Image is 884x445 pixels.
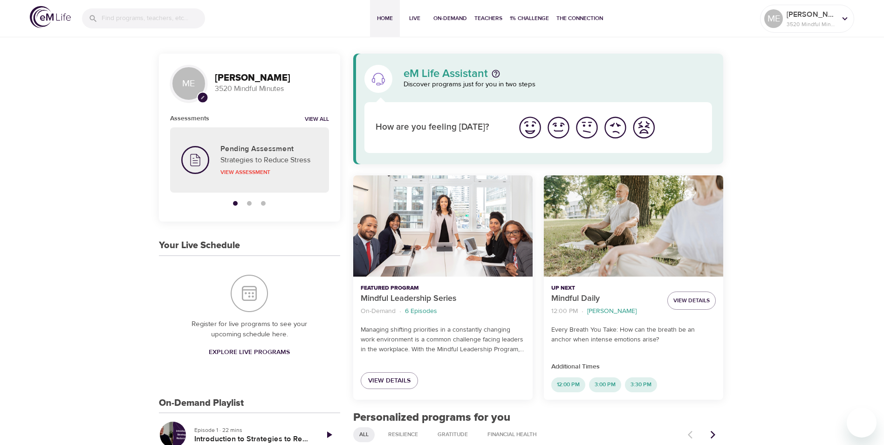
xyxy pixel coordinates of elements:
p: Mindful Leadership Series [361,292,525,305]
span: 12:00 PM [551,381,585,389]
div: 3:00 PM [589,377,621,392]
span: 1% Challenge [510,14,549,23]
a: View Details [361,372,418,389]
p: Discover programs just for you in two steps [404,79,713,90]
div: 12:00 PM [551,377,585,392]
button: I'm feeling good [544,113,573,142]
span: Resilience [383,431,424,438]
p: Mindful Daily [551,292,660,305]
span: All [354,431,374,438]
p: [PERSON_NAME] [587,306,637,316]
button: View Details [667,292,716,310]
h3: Your Live Schedule [159,240,240,251]
div: Gratitude [432,427,474,442]
p: 12:00 PM [551,306,578,316]
p: 3520 Mindful Minutes [787,20,836,28]
li: · [399,305,401,318]
img: bad [603,115,628,140]
img: worst [631,115,657,140]
p: Up Next [551,284,660,292]
li: · [582,305,583,318]
h3: On-Demand Playlist [159,398,244,409]
span: 3:30 PM [625,381,657,389]
p: How are you feeling [DATE]? [376,121,505,134]
p: 6 Episodes [405,306,437,316]
button: Next items [703,424,723,445]
p: Managing shifting priorities in a constantly changing work environment is a common challenge faci... [361,325,525,355]
div: ME [764,9,783,28]
p: Every Breath You Take: How can the breath be an anchor when intense emotions arise? [551,325,716,345]
div: 3:30 PM [625,377,657,392]
p: 3520 Mindful Minutes [215,83,329,94]
input: Find programs, teachers, etc... [102,8,205,28]
div: Resilience [382,427,424,442]
p: Additional Times [551,362,716,372]
a: Explore Live Programs [205,344,294,361]
p: On-Demand [361,306,396,316]
nav: breadcrumb [361,305,525,318]
h2: Personalized programs for you [353,411,724,424]
button: I'm feeling ok [573,113,601,142]
span: On-Demand [433,14,467,23]
p: Strategies to Reduce Stress [220,154,318,166]
button: I'm feeling worst [630,113,658,142]
span: Live [404,14,426,23]
a: View all notifications [305,116,329,124]
span: Home [374,14,396,23]
img: good [546,115,571,140]
span: Gratitude [432,431,473,438]
span: The Connection [556,14,603,23]
h5: Introduction to Strategies to Reduce Stress [194,434,310,444]
p: View Assessment [220,168,318,176]
p: Register for live programs to see your upcoming schedule here. [178,319,322,340]
button: Mindful Daily [544,175,723,277]
span: Financial Health [482,431,542,438]
p: Featured Program [361,284,525,292]
span: View Details [673,296,710,306]
span: Explore Live Programs [209,347,290,358]
img: Your Live Schedule [231,275,268,312]
iframe: Button to launch messaging window [847,408,877,438]
img: great [517,115,543,140]
div: All [353,427,375,442]
img: eM Life Assistant [371,71,386,86]
span: 3:00 PM [589,381,621,389]
nav: breadcrumb [551,305,660,318]
span: Teachers [474,14,502,23]
button: Mindful Leadership Series [353,175,533,277]
button: I'm feeling great [516,113,544,142]
div: Financial Health [481,427,542,442]
h5: Pending Assessment [220,144,318,154]
img: ok [574,115,600,140]
p: eM Life Assistant [404,68,488,79]
h6: Assessments [170,113,209,124]
div: ME [170,65,207,102]
p: Episode 1 · 22 mins [194,426,310,434]
h3: [PERSON_NAME] [215,73,329,83]
span: View Details [368,375,411,387]
button: I'm feeling bad [601,113,630,142]
p: [PERSON_NAME] [787,9,836,20]
img: logo [30,6,71,28]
